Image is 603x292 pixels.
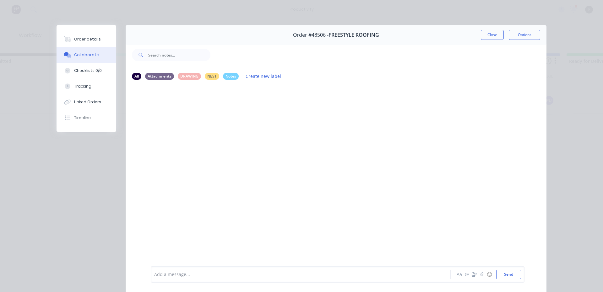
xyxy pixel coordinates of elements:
div: Tracking [74,84,91,89]
div: Timeline [74,115,91,121]
div: DRAWING [178,73,201,80]
button: ☺ [486,271,493,278]
div: Notes [223,73,239,80]
div: Checklists 0/0 [74,68,102,73]
button: Collaborate [57,47,116,63]
input: Search notes... [148,49,210,61]
button: Tracking [57,78,116,94]
button: Aa [455,271,463,278]
button: Checklists 0/0 [57,63,116,78]
div: Attachments [145,73,174,80]
div: Linked Orders [74,99,101,105]
button: Timeline [57,110,116,126]
button: @ [463,271,470,278]
div: Order details [74,36,101,42]
button: Options [509,30,540,40]
button: Create new label [242,72,285,80]
div: All [132,73,141,80]
span: Order #48506 - [293,32,329,38]
button: Close [481,30,504,40]
div: NEST [205,73,219,80]
span: FREESTYLE ROOFING [329,32,379,38]
button: Linked Orders [57,94,116,110]
div: Collaborate [74,52,99,58]
button: Order details [57,31,116,47]
button: Send [496,270,521,279]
